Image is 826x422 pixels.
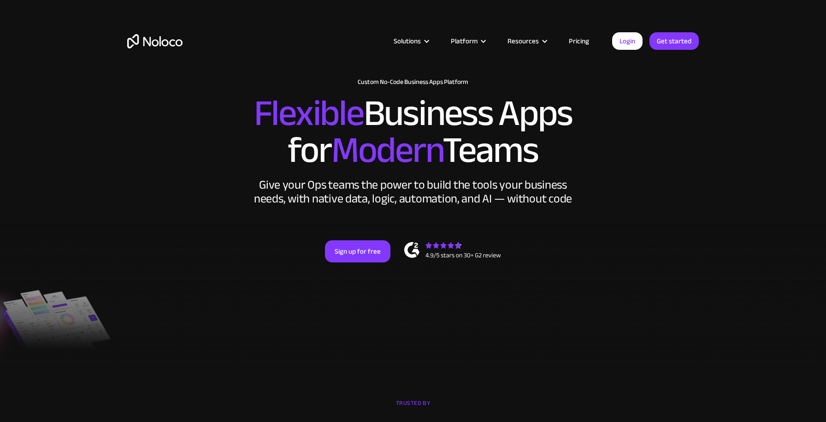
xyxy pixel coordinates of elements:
[649,32,699,50] a: Get started
[394,35,421,47] div: Solutions
[507,35,539,47] div: Resources
[557,35,601,47] a: Pricing
[325,240,390,262] a: Sign up for free
[439,35,496,47] div: Platform
[252,178,574,206] div: Give your Ops teams the power to build the tools your business needs, with native data, logic, au...
[612,32,643,50] a: Login
[382,35,439,47] div: Solutions
[254,79,364,148] span: Flexible
[127,95,699,169] h2: Business Apps for Teams
[451,35,478,47] div: Platform
[331,116,442,184] span: Modern
[496,35,557,47] div: Resources
[127,34,183,48] a: home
